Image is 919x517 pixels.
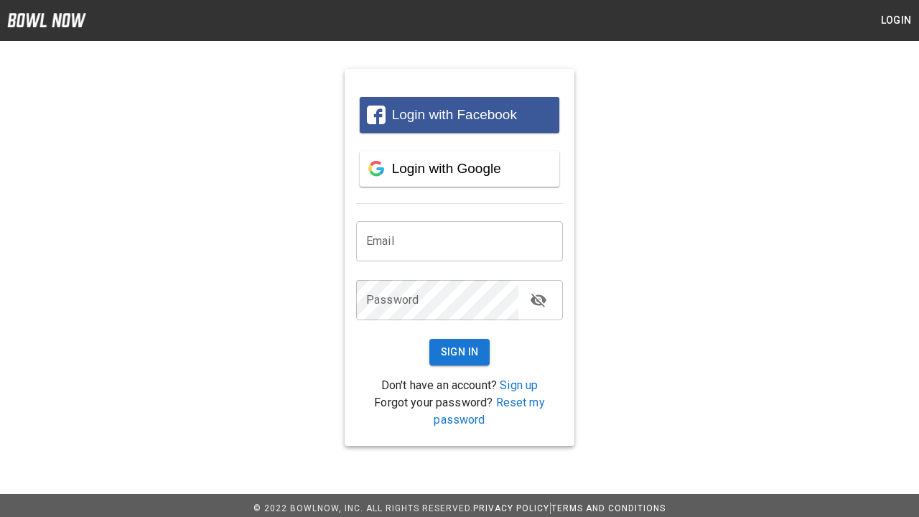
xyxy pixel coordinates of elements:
[429,339,490,365] button: Sign In
[356,377,563,394] p: Don't have an account?
[434,396,544,427] a: Reset my password
[7,13,86,27] img: logo
[360,97,559,133] button: Login with Facebook
[873,7,919,34] button: Login
[551,503,666,513] a: Terms and Conditions
[500,378,538,392] a: Sign up
[473,503,549,513] a: Privacy Policy
[356,394,563,429] p: Forgot your password?
[392,107,517,122] span: Login with Facebook
[253,503,473,513] span: © 2022 BowlNow, Inc. All Rights Reserved.
[524,286,553,315] button: toggle password visibility
[360,151,559,187] button: Login with Google
[392,161,501,176] span: Login with Google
